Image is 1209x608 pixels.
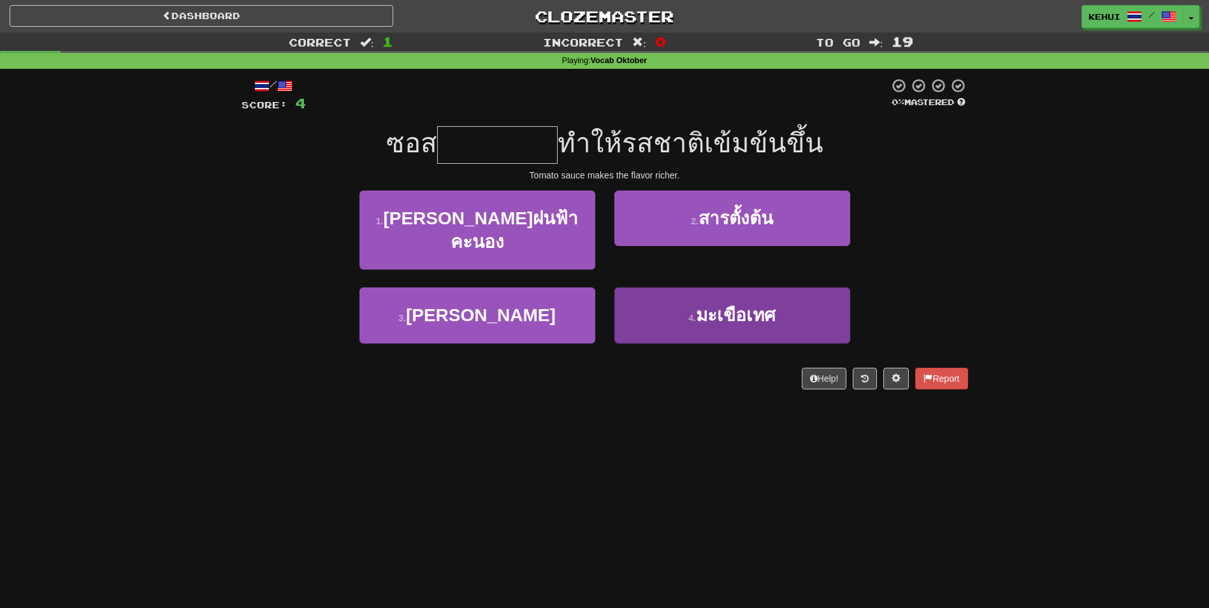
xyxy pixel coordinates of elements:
div: / [242,78,306,94]
span: 4 [295,95,306,111]
a: Dashboard [10,5,393,27]
span: Correct [289,36,351,48]
span: : [632,37,646,48]
span: 19 [892,34,913,49]
div: Tomato sauce makes the flavor richer. [242,169,968,182]
span: Kehui [1089,11,1120,22]
a: Kehui / [1082,5,1184,28]
span: Incorrect [543,36,623,48]
button: 1.[PERSON_NAME]ฝนฟ้าคะนอง [359,191,595,270]
button: Help! [802,368,847,389]
span: ทำให้รสชาติเข้มข้นขึ้น [558,128,823,158]
button: Round history (alt+y) [853,368,877,389]
span: : [869,37,883,48]
strong: Vocab Oktober [591,56,648,65]
small: 4 . [688,313,696,323]
span: 1 [382,34,393,49]
span: ซอส [386,128,437,158]
span: Score: [242,99,287,110]
button: Report [915,368,967,389]
small: 2 . [691,216,699,226]
small: 1 . [376,216,384,226]
span: สารตั้งต้น [699,208,773,228]
span: / [1148,10,1155,19]
span: : [360,37,374,48]
span: [PERSON_NAME] [406,305,556,325]
span: 0 [655,34,666,49]
button: 2.สารตั้งต้น [614,191,850,246]
a: Clozemaster [412,5,796,27]
span: 0 % [892,97,904,107]
span: มะเขือเทศ [696,305,776,325]
small: 3 . [398,313,406,323]
button: 3.[PERSON_NAME] [359,287,595,343]
button: 4.มะเขือเทศ [614,287,850,343]
span: To go [816,36,860,48]
span: [PERSON_NAME]ฝนฟ้าคะนอง [383,208,578,252]
div: Mastered [889,97,968,108]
